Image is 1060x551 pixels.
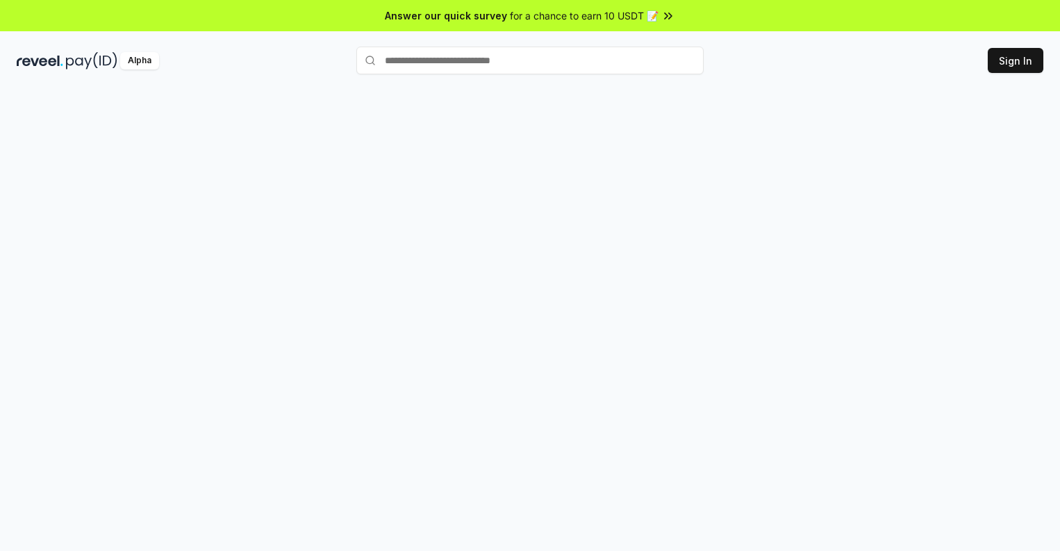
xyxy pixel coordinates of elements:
[120,52,159,69] div: Alpha
[988,48,1043,73] button: Sign In
[66,52,117,69] img: pay_id
[510,8,659,23] span: for a chance to earn 10 USDT 📝
[17,52,63,69] img: reveel_dark
[385,8,507,23] span: Answer our quick survey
